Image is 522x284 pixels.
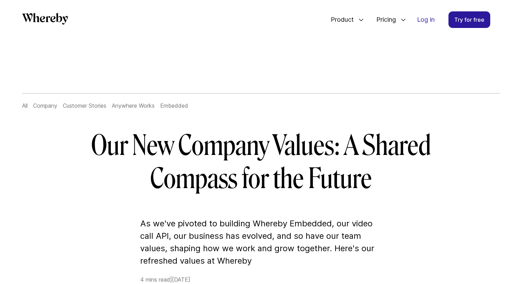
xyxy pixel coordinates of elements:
[22,13,68,25] svg: Whereby
[324,8,356,31] span: Product
[22,102,28,109] a: All
[62,129,460,195] h1: Our New Company Values: A Shared Compass for the Future
[63,102,106,109] a: Customer Stories
[33,102,57,109] a: Company
[140,217,382,267] p: As we've pivoted to building Whereby Embedded, our video call API, our business has evolved, and ...
[369,8,398,31] span: Pricing
[412,12,440,28] a: Log in
[448,11,490,28] a: Try for free
[22,13,68,27] a: Whereby
[160,102,188,109] a: Embedded
[112,102,155,109] a: Anywhere Works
